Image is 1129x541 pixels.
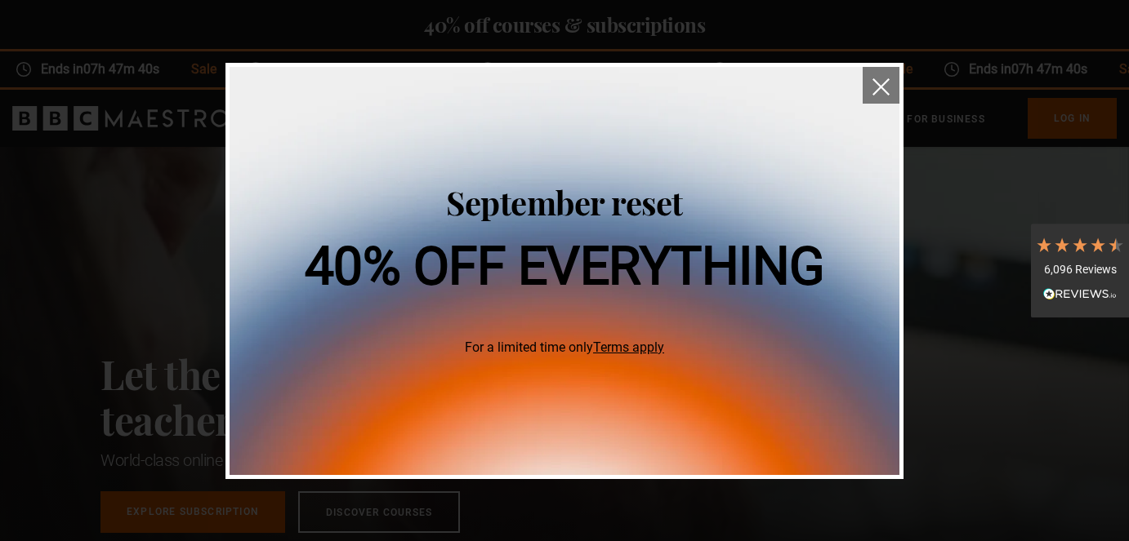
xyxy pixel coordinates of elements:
[1035,262,1125,278] div: 6,096 Reviews
[230,67,899,475] img: 40% off everything
[446,180,683,224] span: September reset
[593,339,664,355] a: Terms apply
[863,67,899,104] button: close
[305,241,825,293] h1: 40% off everything
[1035,286,1125,305] div: Read All Reviews
[1043,288,1117,299] img: REVIEWS.io
[1031,224,1129,318] div: 6,096 ReviewsRead All Reviews
[305,338,825,357] span: For a limited time only
[1035,236,1125,254] div: 4.7 Stars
